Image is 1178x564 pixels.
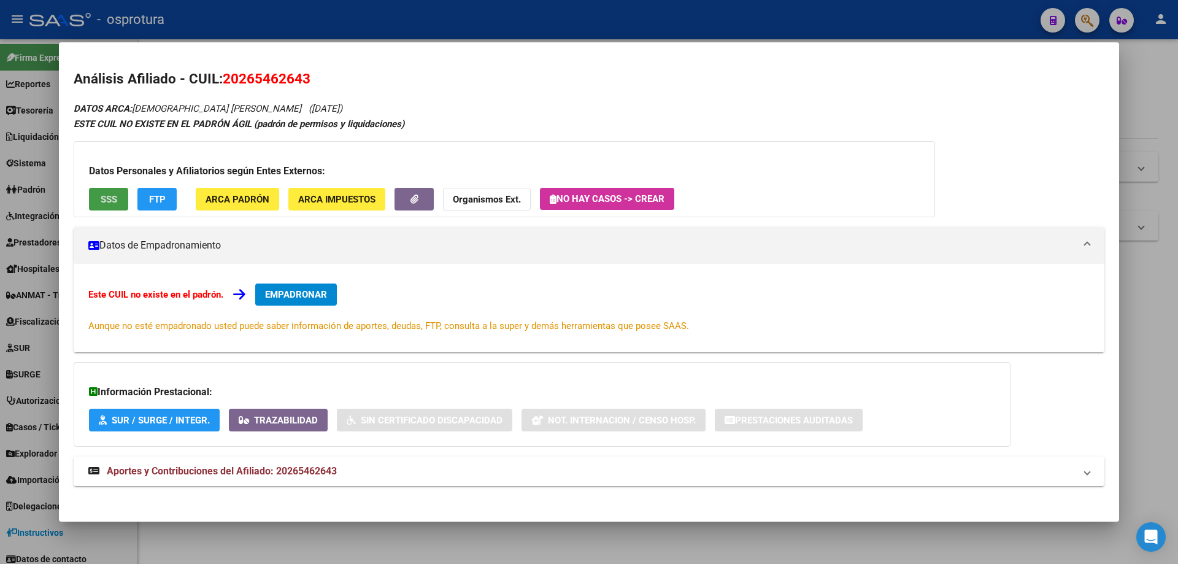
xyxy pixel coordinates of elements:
span: ([DATE]) [309,103,342,114]
span: [DEMOGRAPHIC_DATA] [PERSON_NAME] [74,103,301,114]
span: SUR / SURGE / INTEGR. [112,415,210,426]
strong: Este CUIL no existe en el padrón. [88,289,223,300]
strong: DATOS ARCA: [74,103,132,114]
span: ARCA Impuestos [298,194,375,205]
button: ARCA Padrón [196,188,279,211]
mat-expansion-panel-header: Datos de Empadronamiento [74,227,1104,264]
span: Aportes y Contribuciones del Afiliado: 20265462643 [107,465,337,477]
span: 20265462643 [223,71,310,87]
span: Not. Internacion / Censo Hosp. [548,415,696,426]
span: FTP [149,194,166,205]
button: SUR / SURGE / INTEGR. [89,409,220,431]
mat-panel-title: Datos de Empadronamiento [88,238,1075,253]
span: ARCA Padrón [206,194,269,205]
mat-expansion-panel-header: Aportes y Contribuciones del Afiliado: 20265462643 [74,457,1104,486]
strong: ESTE CUIL NO EXISTE EN EL PADRÓN ÁGIL (padrón de permisos y liquidaciones) [74,118,404,129]
button: Organismos Ext. [443,188,531,211]
button: Trazabilidad [229,409,328,431]
h3: Información Prestacional: [89,385,995,400]
span: SSS [101,194,117,205]
span: EMPADRONAR [265,289,327,300]
span: Aunque no esté empadronado usted puede saber información de aportes, deudas, FTP, consulta a la s... [88,320,689,331]
div: Open Intercom Messenger [1136,522,1166,552]
span: Sin Certificado Discapacidad [361,415,502,426]
button: FTP [137,188,177,211]
button: ARCA Impuestos [288,188,385,211]
button: Sin Certificado Discapacidad [337,409,512,431]
span: Trazabilidad [254,415,318,426]
button: SSS [89,188,128,211]
button: EMPADRONAR [255,284,337,306]
button: Not. Internacion / Censo Hosp. [522,409,706,431]
button: Prestaciones Auditadas [715,409,863,431]
button: No hay casos -> Crear [540,188,674,210]
span: No hay casos -> Crear [550,193,664,204]
strong: Organismos Ext. [453,194,521,205]
h2: Análisis Afiliado - CUIL: [74,69,1104,90]
div: Datos de Empadronamiento [74,264,1104,352]
span: Prestaciones Auditadas [735,415,853,426]
h3: Datos Personales y Afiliatorios según Entes Externos: [89,164,920,179]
